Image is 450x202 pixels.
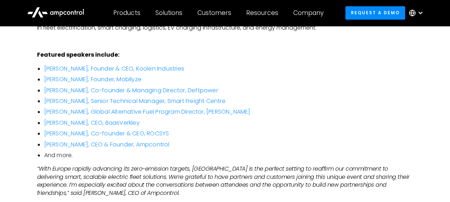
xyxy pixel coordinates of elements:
p: ‍ [37,165,413,197]
strong: Featured speakers include: [37,51,119,59]
p: ‍ [37,38,413,46]
li: ‍ [44,141,413,149]
div: Resources [246,9,278,17]
div: Customers [197,9,231,17]
em: “With Europe rapidly advancing its zero-emission targets, [GEOGRAPHIC_DATA] is the perfect settin... [37,165,410,197]
a: [PERSON_NAME], Co-founder & CEO, ROCSYS [44,130,169,138]
a: [PERSON_NAME], Founder & CEO, Koolen Industries [44,65,184,73]
a: [PERSON_NAME], Global Alternative Fuel Program Director, [PERSON_NAME] [44,108,250,116]
div: Solutions [155,9,182,17]
div: Company [293,9,324,17]
div: Products [113,9,140,17]
a: [PERSON_NAME], Senior Technical Manager, Smart Freight Centre [44,97,226,105]
a: [PERSON_NAME], Co-founder & Managing Director, Deftpower [44,87,218,95]
li: And more. [44,152,413,160]
a: [PERSON_NAME], CEO, BaasVerkley [44,119,140,127]
a: [PERSON_NAME], CEO & Founder, Ampcontrol [44,141,170,149]
a: Request a demo [345,6,405,20]
a: [PERSON_NAME], Founder, Mobilyze [44,76,141,84]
